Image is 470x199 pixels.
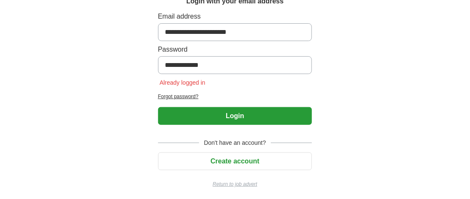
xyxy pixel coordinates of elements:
button: Login [158,107,312,125]
a: Create account [158,158,312,165]
a: Return to job advert [158,180,312,188]
label: Password [158,44,312,55]
button: Create account [158,152,312,170]
span: Already logged in [158,79,207,86]
span: Don't have an account? [199,138,271,147]
a: Forgot password? [158,93,312,100]
label: Email address [158,11,312,22]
